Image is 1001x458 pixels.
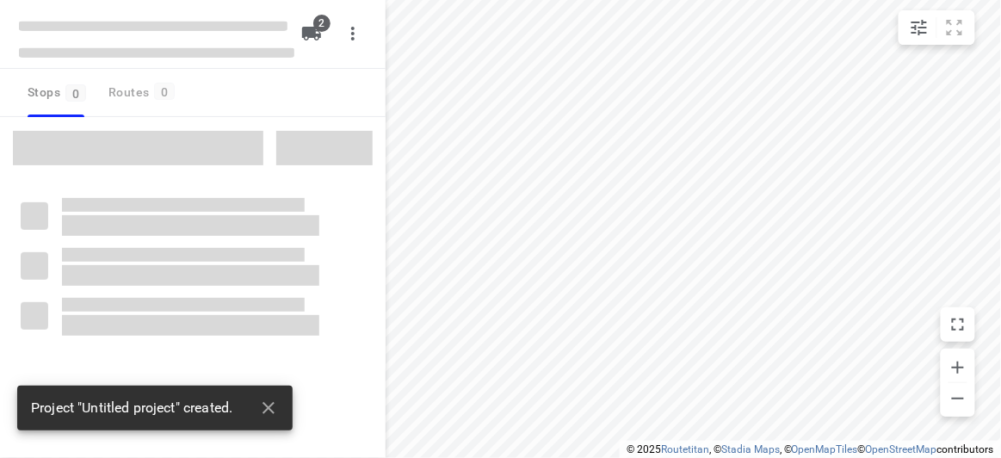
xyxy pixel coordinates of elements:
a: OpenMapTiles [792,443,858,455]
a: Routetitan [661,443,709,455]
span: Project "Untitled project" created. [31,399,232,418]
a: OpenStreetMap [866,443,937,455]
a: Stadia Maps [721,443,780,455]
li: © 2025 , © , © © contributors [627,443,994,455]
div: small contained button group [899,10,975,45]
button: Map settings [902,10,936,45]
